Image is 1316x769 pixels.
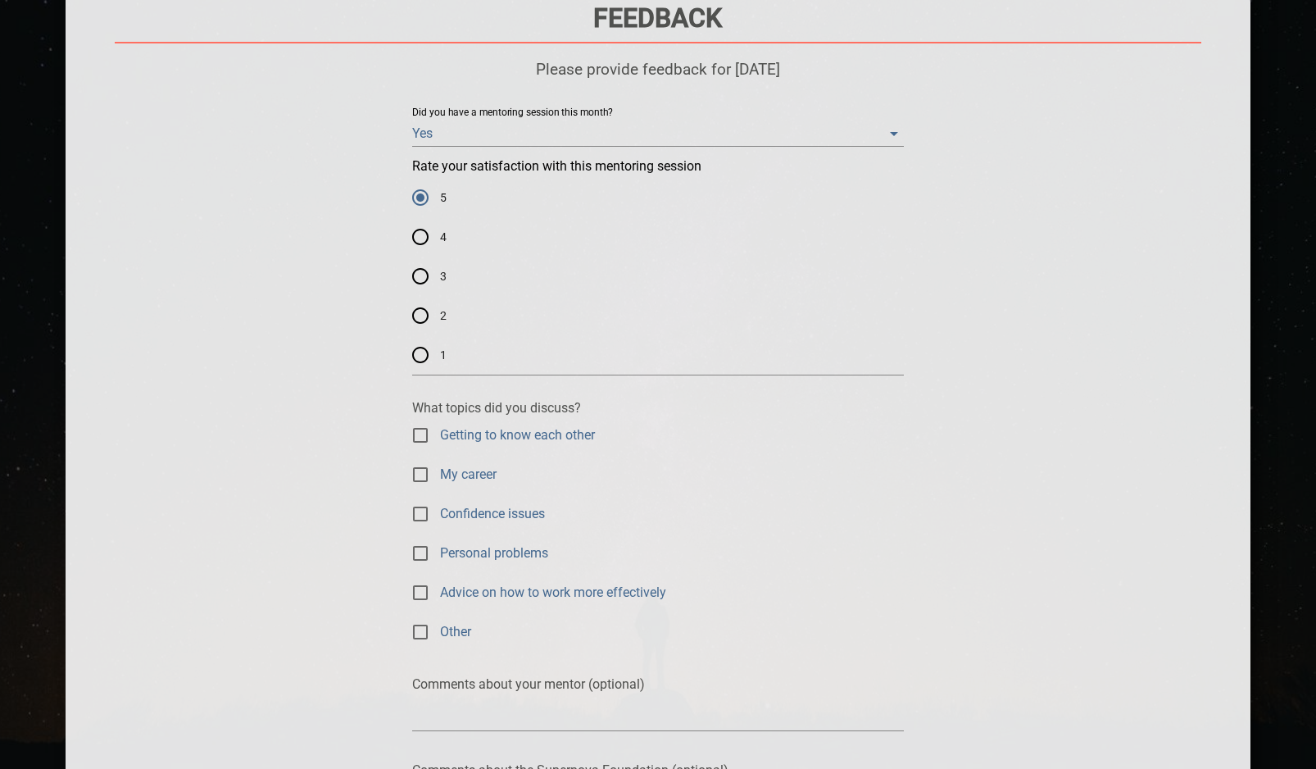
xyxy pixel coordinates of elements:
span: Getting to know each other [440,425,595,444]
h1: Feedback [115,2,1200,34]
span: 3 [440,268,447,285]
span: Advice on how to work more effectively [440,583,666,602]
span: Other [440,622,471,641]
span: Confidence issues [440,504,545,523]
span: 5 [440,189,447,207]
legend: Rate your satisfaction with this mentoring session [412,160,701,173]
span: 2 [440,307,447,325]
p: What topics did you discuss? [412,400,904,416]
p: Comments about your mentor (optional) [412,676,904,692]
span: 1 [440,347,447,364]
p: Please provide feedback for [DATE] [115,60,1200,79]
span: 4 [440,229,447,246]
label: Did you have a mentoring session this month? [412,108,613,118]
div: Rate your satisfaction with this mentoring session [412,178,904,375]
span: My career [440,465,497,484]
span: Personal problems [440,544,548,562]
div: Yes [412,121,904,147]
